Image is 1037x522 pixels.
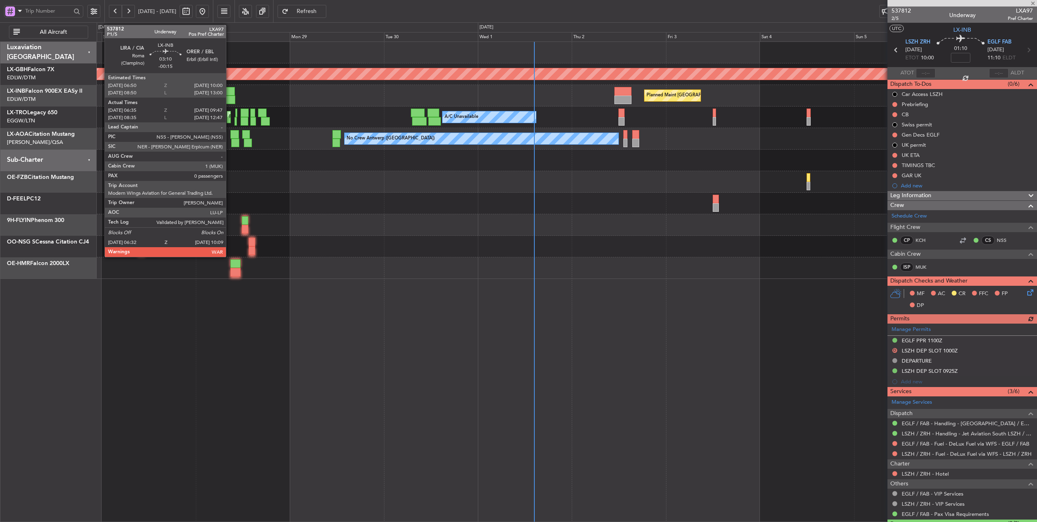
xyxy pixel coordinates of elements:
span: [DATE] [987,46,1004,54]
span: CR [959,290,965,298]
span: ETOT [905,54,919,62]
a: EGLF / FAB - Pax Visa Requirements [902,511,989,518]
span: 11:10 [987,54,1000,62]
span: AC [938,290,945,298]
a: OE-FZBCitation Mustang [7,174,74,180]
div: CP [900,236,913,245]
span: FP [1002,290,1008,298]
span: Others [890,479,908,489]
a: LSZH / ZRH - VIP Services [902,500,965,507]
span: 9H-FLYIN [7,217,31,223]
div: Underway [949,11,976,20]
div: A/C Unavailable [445,111,478,123]
a: LSZH / ZRH - Handling - Jet Aviation South LSZH / ZRH [902,430,1033,437]
span: ELDT [1002,54,1015,62]
span: LX-TRO [7,110,27,115]
span: Charter [890,459,910,469]
div: TIMINGS TBC [902,162,935,169]
span: ALDT [1011,69,1024,77]
span: LX-GBH [7,67,28,72]
span: Pref Charter [1008,15,1033,22]
a: LX-AOACitation Mustang [7,131,75,137]
a: LSZH / ZRH - Hotel [902,470,949,477]
div: ISP [900,263,913,272]
span: Dispatch Checks and Weather [890,276,968,286]
div: Prebriefing [902,101,928,108]
span: OO-NSG S [7,239,35,245]
span: Refresh [290,9,323,14]
span: All Aircraft [22,29,85,35]
span: OE-FZB [7,174,28,180]
a: [PERSON_NAME]/QSA [7,139,63,146]
div: CS [981,236,995,245]
a: LX-TROLegacy 650 [7,110,57,115]
span: [DATE] - [DATE] [138,8,176,15]
span: DP [917,302,924,310]
span: (3/6) [1008,387,1020,396]
a: Manage Services [892,398,932,407]
div: Mon 29 [290,32,384,42]
span: Cabin Crew [890,250,921,259]
span: [DATE] [905,46,922,54]
a: 9H-FLYINPhenom 300 [7,217,64,223]
span: LX-INB [953,26,971,34]
a: MUK [916,263,934,271]
a: EDLW/DTM [7,96,36,103]
div: Thu 2 [572,32,666,42]
div: [DATE] [98,24,112,31]
a: LX-GBHFalcon 7X [7,67,54,72]
div: Sat 27 [102,32,195,42]
span: 2/5 [892,15,911,22]
button: Refresh [278,5,326,18]
span: 537812 [892,7,911,15]
span: (0/6) [1008,80,1020,88]
span: LX-AOA [7,131,28,137]
a: EGGW/LTN [7,117,35,124]
div: Sat 4 [760,32,854,42]
button: All Aircraft [9,26,88,39]
span: Flight Crew [890,223,920,232]
a: LX-INBFalcon 900EX EASy II [7,88,82,94]
span: LX-INB [7,88,25,94]
button: UTC [889,25,904,32]
a: OO-NSG SCessna Citation CJ4 [7,239,89,245]
a: EGLF / FAB - Handling - [GEOGRAPHIC_DATA] / EGLF / FAB [902,420,1033,427]
a: EGLF / FAB - VIP Services [902,490,963,497]
span: ATOT [900,69,914,77]
div: Unplanned Maint Roma (Ciampino) [145,89,217,102]
div: Sun 28 [196,32,290,42]
span: FFC [979,290,988,298]
span: EGLF FAB [987,38,1011,46]
a: EDLW/DTM [7,74,36,81]
span: D-FEEL [7,196,26,202]
span: Services [890,387,911,396]
div: Gen Decs EGLF [902,131,939,138]
div: Fri 3 [666,32,760,42]
a: KCH [916,237,934,244]
span: LSZH ZRH [905,38,931,46]
div: [DATE] [479,24,493,31]
div: UK permit [902,141,926,148]
a: D-FEELPC12 [7,196,41,202]
span: Crew [890,201,904,210]
div: Sun 5 [854,32,948,42]
a: LSZH / ZRH - Fuel - DeLux Fuel via WFS - LSZH / ZRH [902,450,1032,457]
div: Swiss permit [902,121,932,128]
a: NSS [997,237,1015,244]
div: Wed 1 [478,32,572,42]
div: Add new [901,182,1033,189]
a: Schedule Crew [892,212,927,220]
span: Dispatch To-Dos [890,80,931,89]
input: Trip Number [25,5,71,17]
span: OE-HMR [7,261,30,266]
span: LXA97 [1008,7,1033,15]
span: 10:00 [921,54,934,62]
div: No Crew Antwerp ([GEOGRAPHIC_DATA]) [347,133,435,145]
a: OE-HMRFalcon 2000LX [7,261,69,266]
div: CB [902,111,909,118]
a: EGLF / FAB - Fuel - DeLux Fuel via WFS - EGLF / FAB [902,440,1029,447]
span: Leg Information [890,191,931,200]
div: Tue 30 [384,32,478,42]
div: Planned Maint [GEOGRAPHIC_DATA] ([GEOGRAPHIC_DATA]) [229,111,357,123]
span: MF [917,290,924,298]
